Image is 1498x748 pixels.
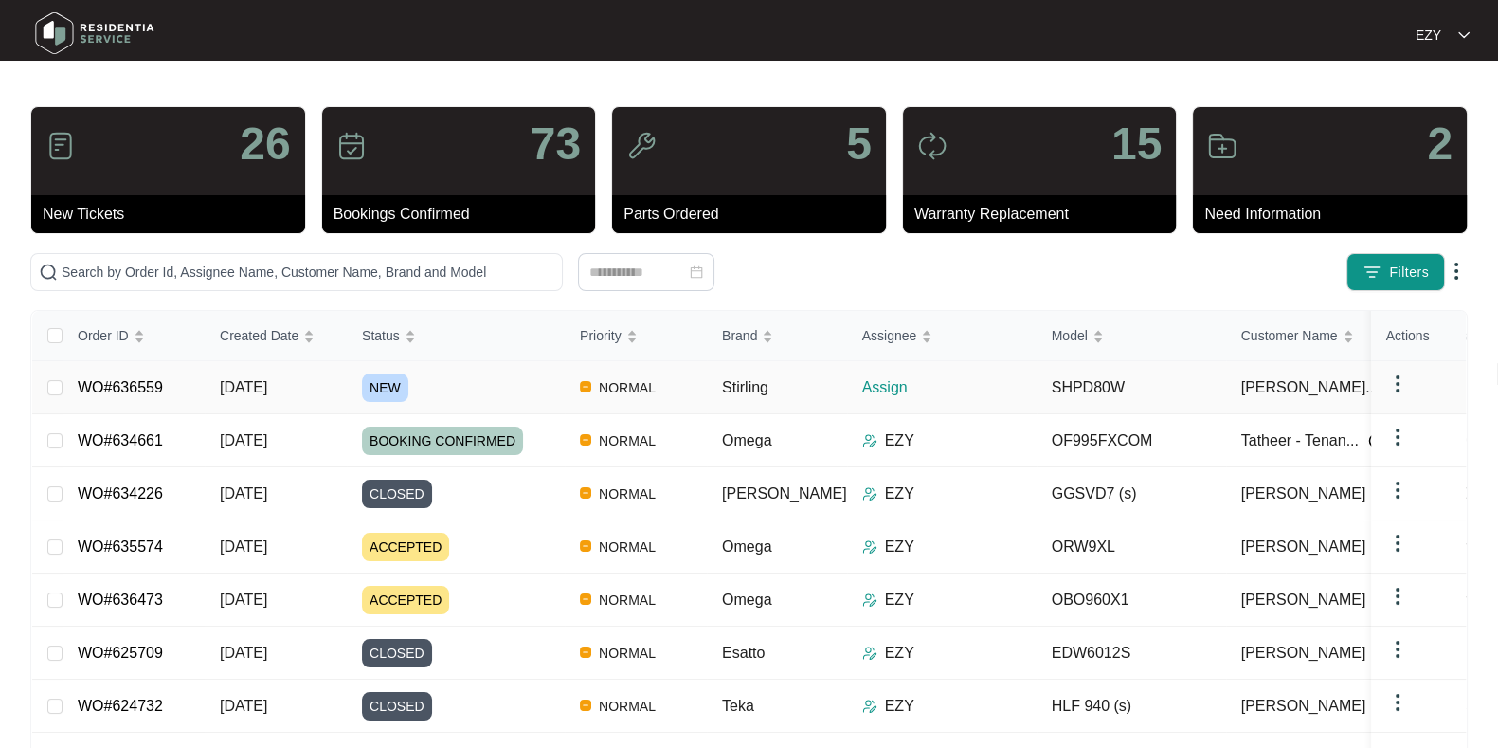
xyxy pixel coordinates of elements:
[220,432,267,448] span: [DATE]
[78,538,163,555] a: WO#635574
[78,645,163,661] a: WO#625709
[722,379,768,395] span: Stirling
[334,203,596,226] p: Bookings Confirmed
[240,121,290,167] p: 26
[1241,589,1366,611] span: [PERSON_NAME]
[580,325,622,346] span: Priority
[39,263,58,282] img: search-icon
[580,487,591,499] img: Vercel Logo
[1445,260,1468,283] img: dropdown arrow
[591,536,663,558] span: NORMAL
[362,480,432,508] span: CLOSED
[220,645,267,661] span: [DATE]
[1386,426,1409,448] img: dropdown arrow
[580,381,591,392] img: Vercel Logo
[591,642,663,665] span: NORMAL
[846,121,872,167] p: 5
[885,429,914,452] p: EZY
[1386,638,1409,661] img: dropdown arrow
[220,485,267,502] span: [DATE]
[623,203,886,226] p: Parts Ordered
[1386,373,1409,395] img: dropdown arrow
[591,695,663,718] span: NORMAL
[78,325,129,346] span: Order ID
[626,131,657,161] img: icon
[1427,121,1453,167] p: 2
[591,429,663,452] span: NORMAL
[722,538,771,555] span: Omega
[43,203,305,226] p: New Tickets
[78,432,163,448] a: WO#634661
[847,311,1037,361] th: Assignee
[1241,376,1379,399] span: [PERSON_NAME]...
[862,539,877,555] img: Assigner Icon
[591,589,663,611] span: NORMAL
[722,485,847,502] span: [PERSON_NAME]
[1241,325,1338,346] span: Customer Name
[63,311,205,361] th: Order ID
[1363,263,1381,282] img: filter icon
[591,376,663,399] span: NORMAL
[580,593,591,605] img: Vercel Logo
[362,533,449,561] span: ACCEPTED
[347,311,565,361] th: Status
[862,646,877,661] img: Assigner Icon
[580,647,591,658] img: Vercel Logo
[862,486,877,502] img: Assigner Icon
[1386,479,1409,502] img: dropdown arrow
[1037,414,1226,467] td: OF995FXCOM
[28,5,161,62] img: residentia service logo
[1346,253,1445,291] button: filter iconFilters
[1241,536,1366,558] span: [PERSON_NAME]
[336,131,367,161] img: icon
[45,131,76,161] img: icon
[362,325,400,346] span: Status
[885,642,914,665] p: EZY
[1241,695,1366,718] span: [PERSON_NAME]
[1371,311,1466,361] th: Actions
[220,538,267,555] span: [DATE]
[531,121,581,167] p: 73
[362,639,432,667] span: CLOSED
[580,540,591,552] img: Vercel Logo
[1241,483,1366,505] span: [PERSON_NAME]
[1204,203,1467,226] p: Need Information
[362,692,432,721] span: CLOSED
[1037,520,1226,574] td: ORW9XL
[1241,429,1359,452] span: Tatheer - Tenan...
[707,311,847,361] th: Brand
[1037,680,1226,733] td: HLF 940 (s)
[1389,263,1429,283] span: Filters
[885,695,914,718] p: EZY
[1241,642,1366,665] span: [PERSON_NAME]
[362,427,523,455] span: BOOKING CONFIRMED
[362,374,408,402] span: NEW
[1226,311,1416,361] th: Customer Name
[580,434,591,446] img: Vercel Logo
[1386,532,1409,555] img: dropdown arrow
[220,592,267,608] span: [DATE]
[580,700,591,711] img: Vercel Logo
[917,131,948,161] img: icon
[220,698,267,714] span: [DATE]
[1111,121,1162,167] p: 15
[1037,311,1226,361] th: Model
[1037,361,1226,414] td: SHPD80W
[722,325,757,346] span: Brand
[1386,585,1409,608] img: dropdown arrow
[885,483,914,505] p: EZY
[722,432,771,448] span: Omega
[78,485,163,502] a: WO#634226
[862,376,1037,399] p: Assign
[1037,627,1226,680] td: EDW6012S
[1368,433,1383,448] img: Info icon
[722,645,765,661] span: Esatto
[565,311,707,361] th: Priority
[78,592,163,608] a: WO#636473
[1386,691,1409,714] img: dropdown arrow
[1052,325,1088,346] span: Model
[1416,26,1441,45] p: EZY
[862,699,877,714] img: Assigner Icon
[722,698,754,714] span: Teka
[722,592,771,608] span: Omega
